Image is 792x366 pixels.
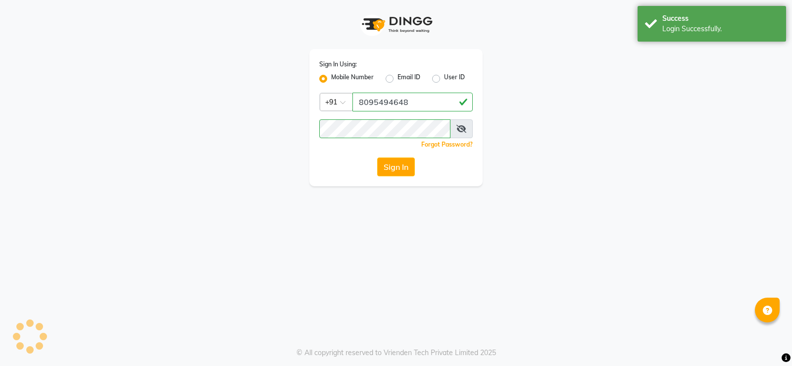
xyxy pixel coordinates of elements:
[662,13,779,24] div: Success
[356,10,436,39] img: logo1.svg
[377,157,415,176] button: Sign In
[331,73,374,85] label: Mobile Number
[421,141,473,148] a: Forgot Password?
[662,24,779,34] div: Login Successfully.
[397,73,420,85] label: Email ID
[319,60,357,69] label: Sign In Using:
[750,326,782,356] iframe: chat widget
[319,119,450,138] input: Username
[444,73,465,85] label: User ID
[352,93,473,111] input: Username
